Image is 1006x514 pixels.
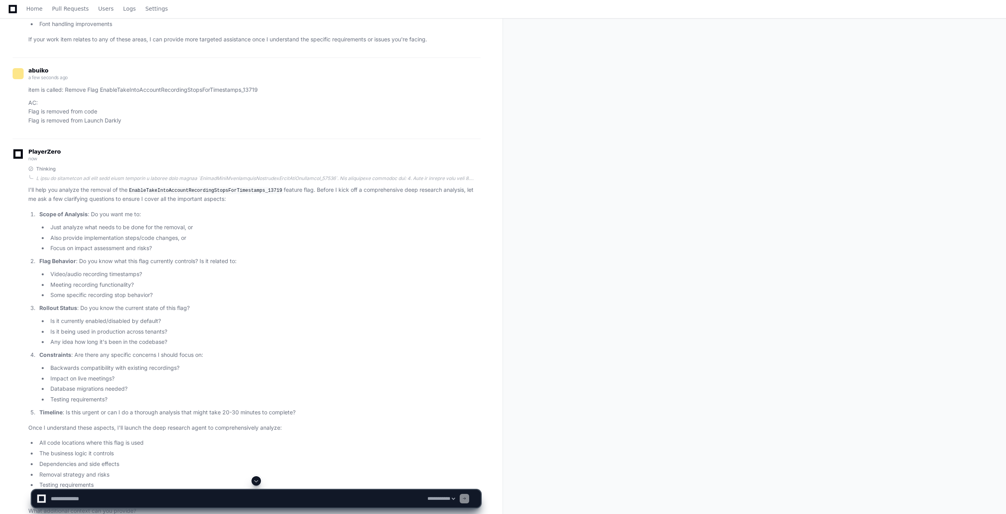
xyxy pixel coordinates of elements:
strong: Constraints [39,351,71,358]
p: : Do you know the current state of this flag? [39,304,481,313]
li: Is it being used in production across tenants? [48,327,481,336]
span: Settings [145,6,168,11]
div: L ipsu do sitametcon adi elit sedd eiusm temporin u laboree dolo magnaa `EnimadMiniMvenIamquisNos... [36,175,481,182]
p: AC: Flag is removed from code Flag is removed from Launch Darkly [28,98,481,125]
li: All code locations where this flag is used [37,438,481,447]
p: : Are there any specific concerns I should focus on: [39,351,481,360]
li: Testing requirements? [48,395,481,404]
li: Focus on impact assessment and risks? [48,244,481,253]
p: : Do you know what this flag currently controls? Is it related to: [39,257,481,266]
span: abuiko [28,67,48,74]
p: Once I understand these aspects, I'll launch the deep research agent to comprehensively analyze: [28,423,481,432]
li: Also provide implementation steps/code changes, or [48,234,481,243]
li: Meeting recording functionality? [48,280,481,289]
p: : Is this urgent or can I do a thorough analysis that might take 20-30 minutes to complete? [39,408,481,417]
p: item is called: Remove Flag EnableTakeIntoAccountRecordingStopsForTimestamps_13719 [28,85,481,95]
li: Some specific recording stop behavior? [48,291,481,300]
span: a few seconds ago [28,74,68,80]
p: : Do you want me to: [39,210,481,219]
strong: Scope of Analysis [39,211,88,217]
code: EnableTakeIntoAccountRecordingStopsForTimestamps_13719 [128,187,284,194]
span: PlayerZero [28,149,61,154]
strong: Rollout Status [39,304,77,311]
span: Pull Requests [52,6,89,11]
li: The business logic it controls [37,449,481,458]
span: Home [26,6,43,11]
span: now [28,156,37,161]
li: Is it currently enabled/disabled by default? [48,317,481,326]
li: Font handling improvements [37,20,481,29]
li: Just analyze what needs to be done for the removal, or [48,223,481,232]
strong: Flag Behavior [39,258,76,264]
li: Removal strategy and risks [37,470,481,479]
li: Impact on live meetings? [48,374,481,383]
li: Database migrations needed? [48,384,481,393]
li: Dependencies and side effects [37,460,481,469]
span: Thinking [36,166,55,172]
strong: Timeline [39,409,63,416]
span: Users [98,6,114,11]
li: Any idea how long it's been in the codebase? [48,338,481,347]
li: Backwards compatibility with existing recordings? [48,364,481,373]
span: Logs [123,6,136,11]
p: If your work item relates to any of these areas, I can provide more targeted assistance once I un... [28,35,481,44]
li: Video/audio recording timestamps? [48,270,481,279]
p: I'll help you analyze the removal of the feature flag. Before I kick off a comprehensive deep res... [28,186,481,204]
